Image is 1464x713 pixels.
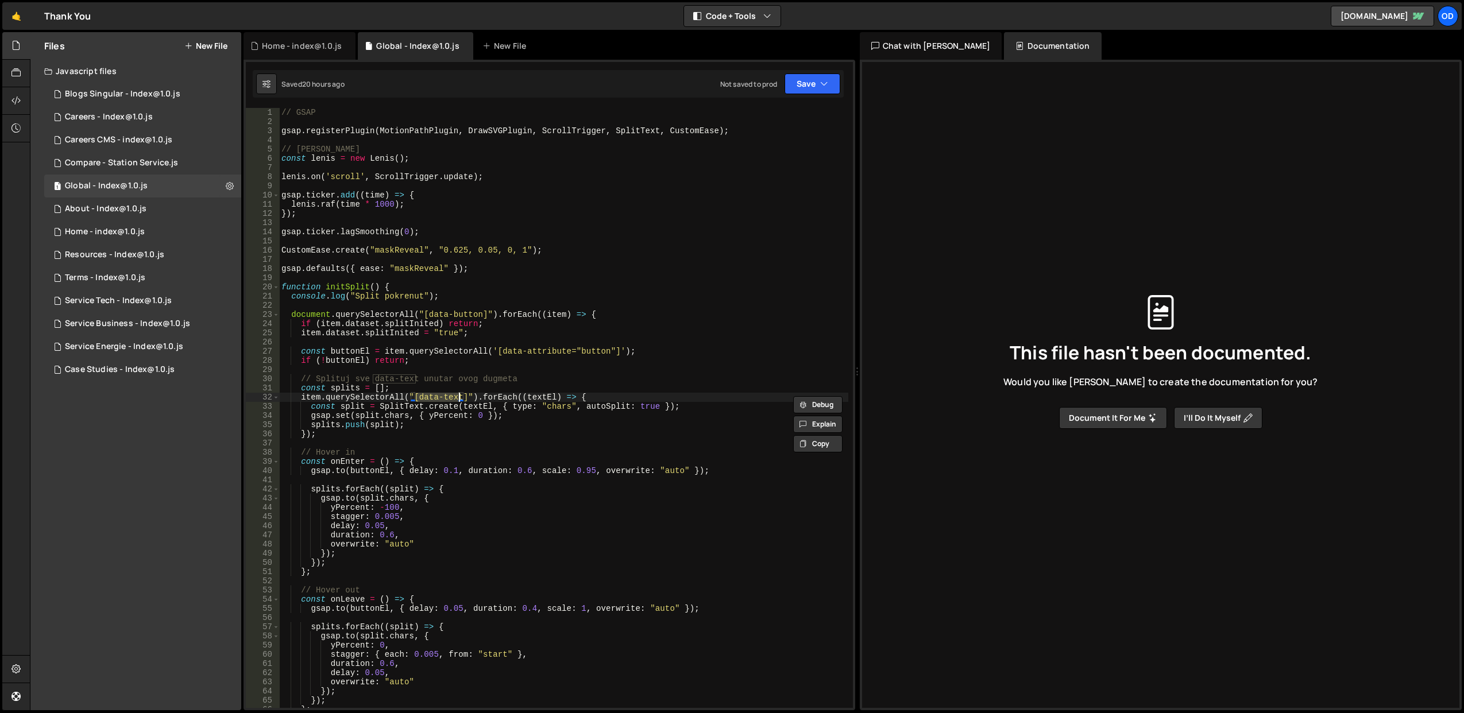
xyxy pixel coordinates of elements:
[246,163,280,172] div: 7
[246,512,280,521] div: 45
[246,641,280,650] div: 59
[65,181,148,191] div: Global - Index@1.0.js
[65,319,190,329] div: Service Business - Index@1.0.js
[246,218,280,227] div: 13
[246,117,280,126] div: 2
[246,659,280,668] div: 61
[44,197,241,220] div: 16150/44188.js
[793,396,843,413] button: Debug
[65,227,145,237] div: Home - index@1.0.js
[65,296,172,306] div: Service Tech - Index@1.0.js
[246,301,280,310] div: 22
[246,108,280,117] div: 1
[246,319,280,328] div: 24
[44,83,241,106] div: 16150/45011.js
[246,558,280,567] div: 50
[246,126,280,135] div: 3
[184,41,227,51] button: New File
[1003,375,1318,388] span: Would you like [PERSON_NAME] to create the documentation for you?
[246,494,280,503] div: 43
[246,503,280,512] div: 44
[246,650,280,659] div: 60
[246,485,280,494] div: 42
[684,6,781,26] button: Code + Tools
[65,273,145,283] div: Terms - Index@1.0.js
[246,273,280,282] div: 19
[44,243,241,266] div: 16150/43656.js
[246,154,280,163] div: 6
[1059,407,1167,429] button: Document it for me
[65,365,175,375] div: Case Studies - Index@1.0.js
[246,420,280,429] div: 35
[246,172,280,181] div: 8
[246,402,280,411] div: 33
[246,338,280,347] div: 26
[246,347,280,356] div: 27
[246,475,280,485] div: 41
[65,158,178,168] div: Compare - Station Service.js
[246,631,280,641] div: 58
[246,411,280,420] div: 34
[246,521,280,530] div: 46
[246,613,280,622] div: 56
[246,227,280,237] div: 14
[44,220,241,243] div: 16150/43401.js
[65,342,183,352] div: Service Energie - Index@1.0.js
[246,310,280,319] div: 23
[246,181,280,191] div: 9
[793,416,843,433] button: Explain
[246,356,280,365] div: 28
[44,312,241,335] div: 16150/43693.js
[1004,32,1101,60] div: Documentation
[720,79,778,89] div: Not saved to prod
[246,530,280,540] div: 47
[246,576,280,586] div: 52
[246,237,280,246] div: 15
[44,9,91,23] div: Thank You
[376,40,459,52] div: Global - Index@1.0.js
[246,292,280,301] div: 21
[65,112,153,122] div: Careers - Index@1.0.js
[246,677,280,687] div: 63
[246,622,280,631] div: 57
[246,282,280,292] div: 20
[246,200,280,209] div: 11
[44,106,241,129] div: 16150/44830.js
[1331,6,1434,26] a: [DOMAIN_NAME]
[246,255,280,264] div: 17
[65,250,164,260] div: Resources - Index@1.0.js
[44,152,241,175] div: 16150/44840.js
[262,40,342,52] div: Home - index@1.0.js
[246,374,280,383] div: 30
[1438,6,1458,26] a: Od
[44,266,241,289] div: 16150/43555.js
[246,383,280,393] div: 31
[54,183,61,192] span: 1
[246,595,280,604] div: 54
[44,289,241,312] div: 16150/43704.js
[65,204,146,214] div: About - Index@1.0.js
[246,135,280,145] div: 4
[246,687,280,696] div: 64
[793,435,843,452] button: Copy
[246,668,280,677] div: 62
[44,40,65,52] h2: Files
[860,32,1002,60] div: Chat with [PERSON_NAME]
[246,466,280,475] div: 40
[1010,343,1311,362] span: This file hasn't been documented.
[246,586,280,595] div: 53
[65,89,180,99] div: Blogs Singular - Index@1.0.js
[246,604,280,613] div: 55
[44,175,241,197] div: 16150/43695.js
[246,264,280,273] div: 18
[302,79,345,89] div: 20 hours ago
[44,358,241,381] div: 16150/44116.js
[246,448,280,457] div: 38
[246,191,280,200] div: 10
[65,135,172,145] div: Careers CMS - index@1.0.js
[246,429,280,439] div: 36
[246,328,280,338] div: 25
[30,60,241,83] div: Javascript files
[246,567,280,576] div: 51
